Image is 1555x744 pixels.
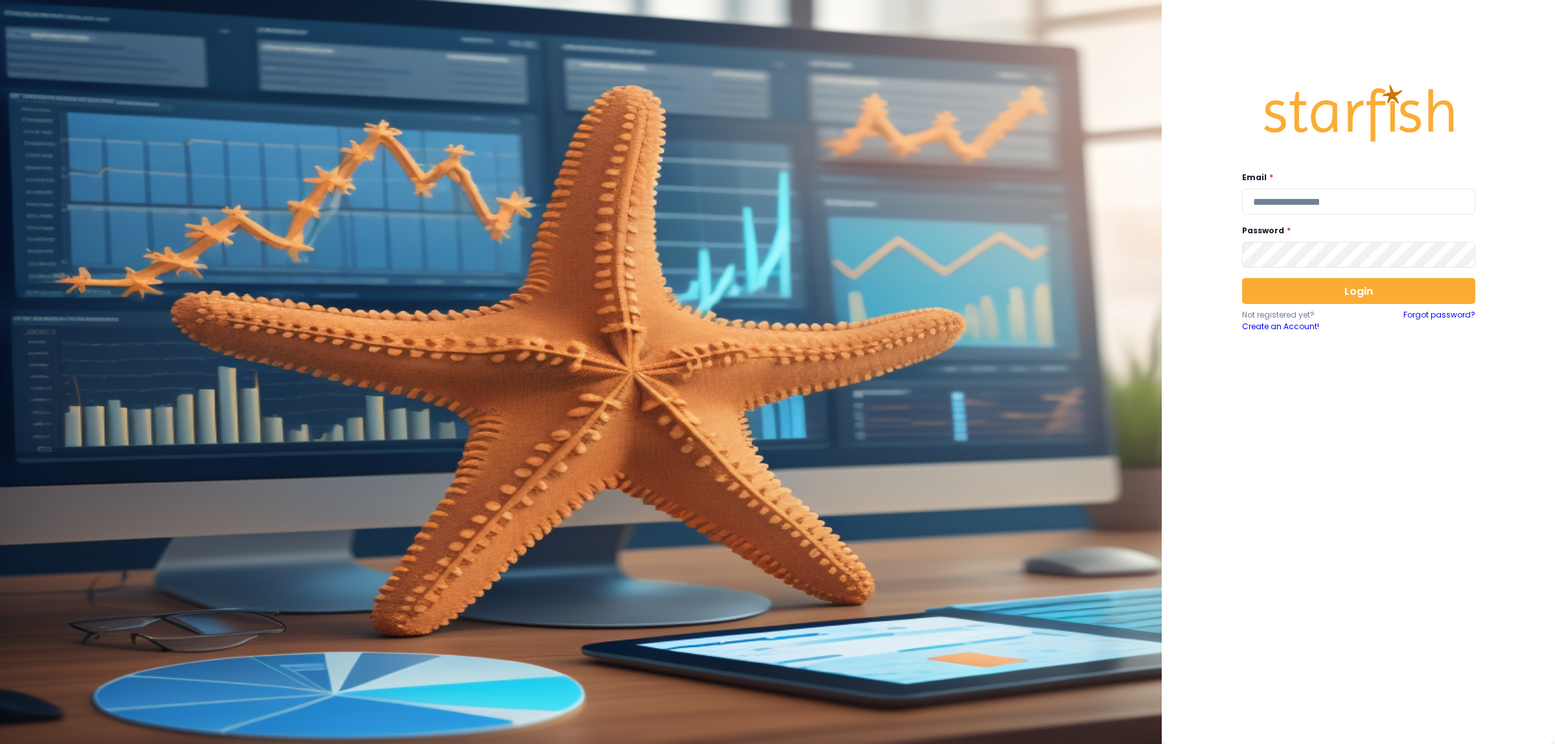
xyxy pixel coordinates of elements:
[1403,309,1475,332] a: Forgot password?
[1242,309,1359,321] p: Not registered yet?
[1242,172,1468,183] label: Email
[1242,321,1359,332] a: Create an Account!
[1261,73,1456,154] img: Logo.42cb71d561138c82c4ab.png
[1242,225,1468,237] label: Password
[1242,278,1475,304] button: Login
